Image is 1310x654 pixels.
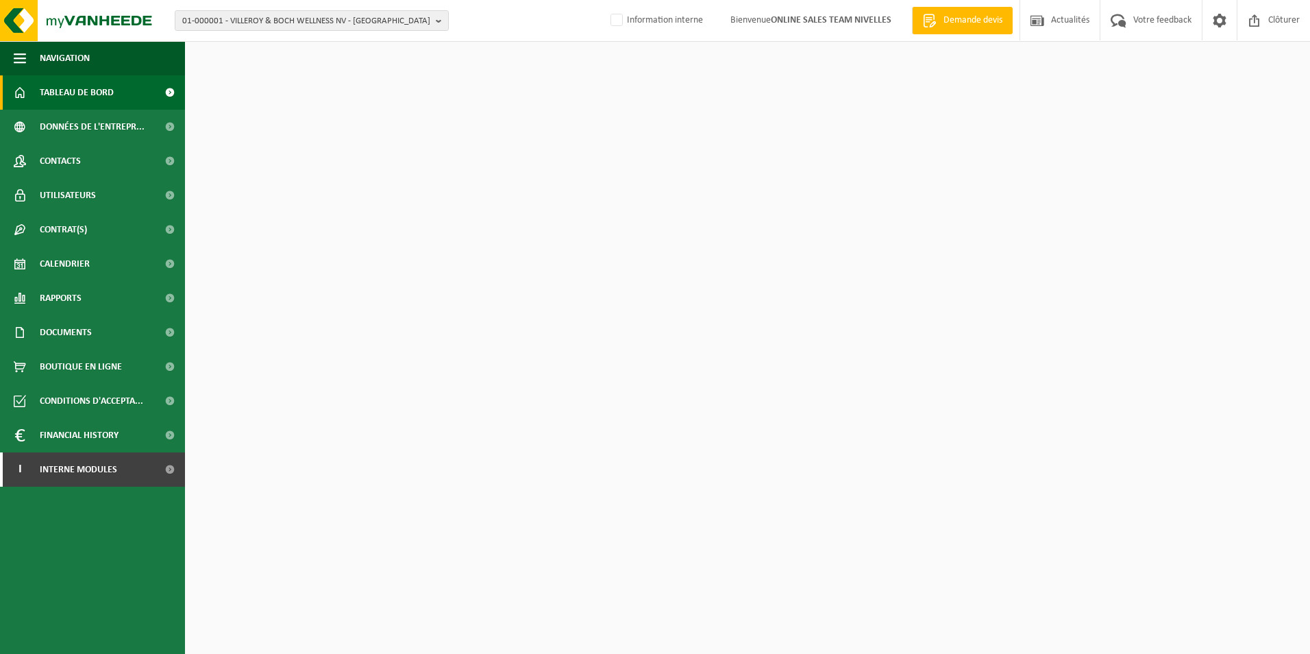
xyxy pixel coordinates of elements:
[182,11,430,32] span: 01-000001 - VILLEROY & BOCH WELLNESS NV - [GEOGRAPHIC_DATA]
[40,41,90,75] span: Navigation
[40,418,119,452] span: Financial History
[608,10,703,31] label: Information interne
[40,452,117,487] span: Interne modules
[771,15,891,25] strong: ONLINE SALES TEAM NIVELLES
[40,350,122,384] span: Boutique en ligne
[40,247,90,281] span: Calendrier
[40,213,87,247] span: Contrat(s)
[175,10,449,31] button: 01-000001 - VILLEROY & BOCH WELLNESS NV - [GEOGRAPHIC_DATA]
[40,315,92,350] span: Documents
[40,178,96,213] span: Utilisateurs
[14,452,26,487] span: I
[40,144,81,178] span: Contacts
[940,14,1006,27] span: Demande devis
[40,281,82,315] span: Rapports
[40,75,114,110] span: Tableau de bord
[912,7,1013,34] a: Demande devis
[40,110,145,144] span: Données de l'entrepr...
[40,384,143,418] span: Conditions d'accepta...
